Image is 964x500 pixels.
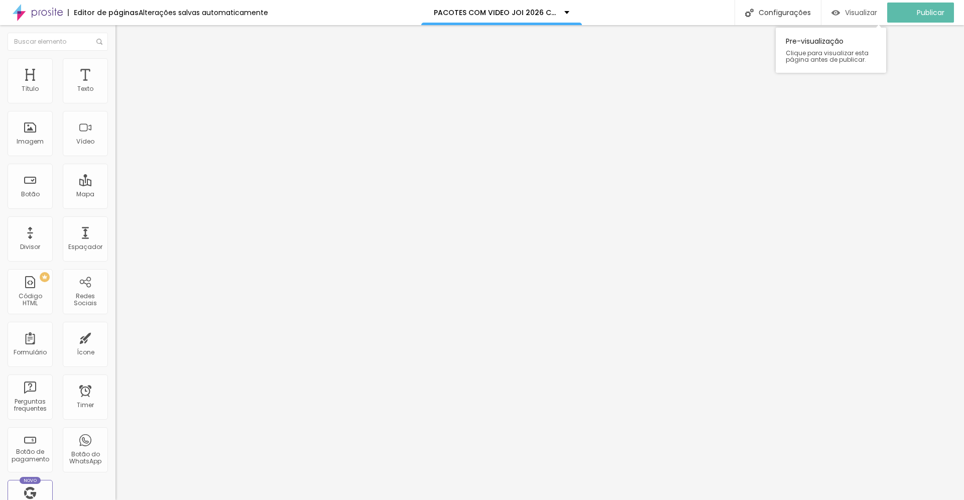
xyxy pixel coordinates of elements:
button: Publicar [887,3,954,23]
div: Código HTML [10,293,50,307]
div: Vídeo [76,138,94,145]
input: Buscar elemento [8,33,108,51]
span: Publicar [917,9,944,17]
div: Formulário [14,349,47,356]
img: Icone [745,9,754,17]
p: PACOTES COM VIDEO JOI 2026 Casamento - FOTO e VIDEO [434,9,557,16]
div: Mapa [76,191,94,198]
span: Clique para visualizar esta página antes de publicar. [786,50,876,63]
img: Icone [96,39,102,45]
div: Redes Sociais [65,293,105,307]
div: Timer [77,402,94,409]
div: Texto [77,85,93,92]
div: Perguntas frequentes [10,398,50,413]
div: Editor de páginas [68,9,139,16]
div: Alterações salvas automaticamente [139,9,268,16]
span: Visualizar [845,9,877,17]
div: Imagem [17,138,44,145]
div: Botão do WhatsApp [65,451,105,465]
div: Divisor [20,243,40,251]
div: Botão [21,191,40,198]
div: Título [22,85,39,92]
button: Visualizar [821,3,887,23]
div: Botão de pagamento [10,448,50,463]
img: view-1.svg [831,9,840,17]
div: Espaçador [68,243,102,251]
div: Pre-visualização [776,28,886,73]
div: Ícone [77,349,94,356]
div: Novo [20,477,41,484]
